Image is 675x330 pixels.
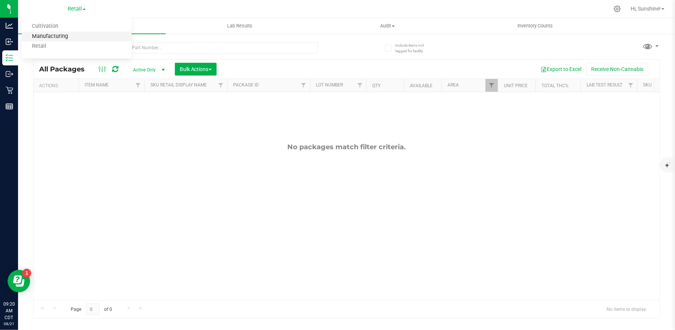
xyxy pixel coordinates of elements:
[504,83,528,88] a: Unit Price
[217,23,262,29] span: Lab Results
[68,6,82,12] span: Retail
[316,82,343,88] a: Lot Number
[39,83,76,88] div: Actions
[601,303,652,315] span: No items to display
[395,42,433,54] span: Include items not tagged for facility
[18,18,166,34] a: Inventory
[166,18,314,34] a: Lab Results
[461,18,609,34] a: Inventory Counts
[85,82,109,88] a: Item Name
[18,23,166,29] span: Inventory
[314,23,461,29] span: Audit
[150,82,207,88] a: SKU Retail Display Name
[22,21,132,32] a: Cultivation
[3,301,15,321] p: 09:20 AM CDT
[3,321,15,327] p: 08/21
[39,65,92,73] span: All Packages
[613,5,622,12] div: Manage settings
[233,82,259,88] a: Package ID
[587,82,622,88] a: Lab Test Result
[215,79,227,92] a: Filter
[643,82,652,88] a: SKU
[625,79,637,92] a: Filter
[536,63,586,76] button: Export to Excel
[6,103,13,110] inline-svg: Reports
[542,83,569,88] a: Total THC%
[410,83,432,88] a: Available
[22,269,31,278] iframe: Resource center unread badge
[6,86,13,94] inline-svg: Retail
[22,41,132,51] a: Retail
[297,79,310,92] a: Filter
[6,38,13,45] inline-svg: Inbound
[508,23,563,29] span: Inventory Counts
[6,54,13,62] inline-svg: Inventory
[372,83,381,88] a: Qty
[586,63,648,76] button: Receive Non-Cannabis
[33,42,318,53] input: Search Package ID, Item Name, SKU, Lot or Part Number...
[6,70,13,78] inline-svg: Outbound
[33,143,660,151] div: No packages match filter criteria.
[22,32,132,42] a: Manufacturing
[485,79,498,92] a: Filter
[175,63,217,76] button: Bulk Actions
[132,79,144,92] a: Filter
[354,79,366,92] a: Filter
[631,6,661,12] span: Hi, Sunshine!
[8,270,30,292] iframe: Resource center
[447,82,459,88] a: Area
[314,18,461,34] a: Audit
[6,22,13,29] inline-svg: Analytics
[64,303,118,315] span: Page of 0
[180,66,212,72] span: Bulk Actions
